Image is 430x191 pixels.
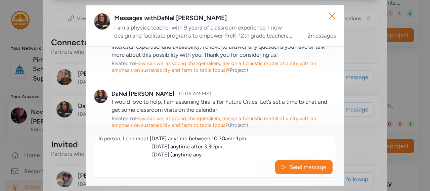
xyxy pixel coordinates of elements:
textarea: Yes, you are correct this is for Future Cities. I have some options to chat virtually, if that wo... [94,136,336,158]
p: I would love to help. I am assuming this is for Future Cities. Let’s set a time to chat and get s... [112,98,336,114]
div: Messages with DaNel [PERSON_NAME] [114,13,336,23]
img: Avatar [94,90,107,103]
span: 10:05 AM MST [178,91,212,97]
span: How can we, as young changemakers, design a futuristic model of a city with an emphasis on sustai... [112,60,316,73]
span: Related to (Project) [112,115,316,128]
div: DaNel [PERSON_NAME] [112,90,174,98]
span: Related to (Project) [112,60,316,73]
div: I am a physics teacher with 9 years of classroom experience. I now design and facilitate programs... [114,23,299,40]
button: Send message [275,160,333,174]
span: How can we, as young changemakers, design a futuristic model of a city with an emphasis on sustai... [112,115,316,128]
div: 2 messages [307,32,336,40]
span: Send message [289,163,327,171]
img: Avatar [94,13,110,30]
